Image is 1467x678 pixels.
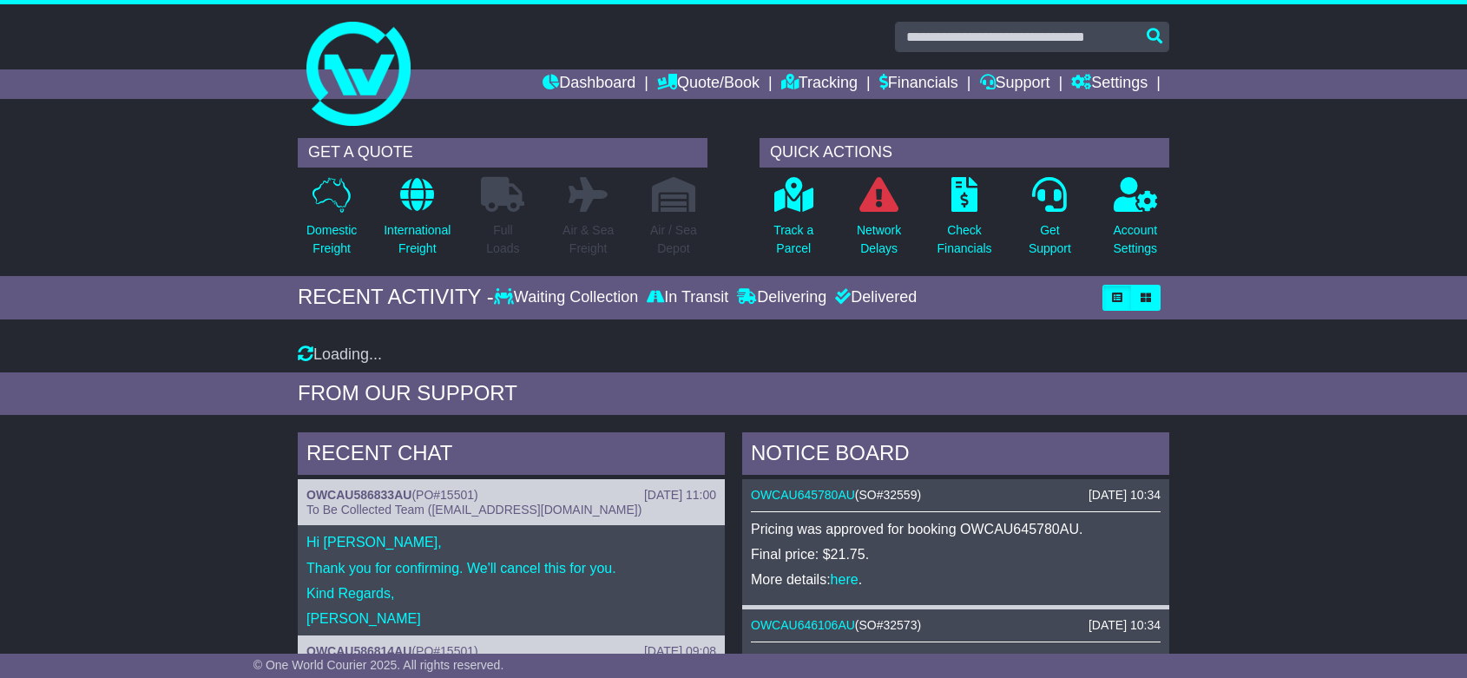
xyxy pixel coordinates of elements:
a: Tracking [781,69,858,99]
p: Final price: $21.75. [751,546,1161,563]
div: Delivering [733,288,831,307]
a: InternationalFreight [383,176,451,267]
span: SO#32573 [859,618,918,632]
p: Network Delays [857,221,901,258]
span: To Be Collected Team ([EMAIL_ADDRESS][DOMAIN_NAME]) [306,503,641,517]
div: NOTICE BOARD [742,432,1169,479]
p: Kind Regards, [306,585,716,602]
p: Check Financials [937,221,992,258]
a: Quote/Book [657,69,760,99]
p: Get Support [1029,221,1071,258]
div: QUICK ACTIONS [760,138,1169,168]
p: Track a Parcel [773,221,813,258]
p: Pricing was approved for booking OWCAU646106AU. [751,651,1161,668]
p: More details: . [751,571,1161,588]
p: Domestic Freight [306,221,357,258]
div: [DATE] 09:08 [644,644,716,659]
span: © One World Courier 2025. All rights reserved. [253,658,504,672]
div: ( ) [751,488,1161,503]
a: DomesticFreight [306,176,358,267]
div: [DATE] 10:34 [1089,618,1161,633]
p: Full Loads [481,221,524,258]
div: [DATE] 11:00 [644,488,716,503]
p: Air / Sea Depot [650,221,697,258]
div: Delivered [831,288,917,307]
a: OWCAU586833AU [306,488,411,502]
span: PO#15501 [416,488,474,502]
div: GET A QUOTE [298,138,707,168]
p: Hi [PERSON_NAME], [306,534,716,550]
a: Track aParcel [773,176,814,267]
a: NetworkDelays [856,176,902,267]
a: Support [980,69,1050,99]
p: [PERSON_NAME] [306,610,716,627]
a: OWCAU586814AU [306,644,411,658]
a: OWCAU645780AU [751,488,855,502]
div: RECENT CHAT [298,432,725,479]
p: Pricing was approved for booking OWCAU645780AU. [751,521,1161,537]
div: Waiting Collection [494,288,642,307]
a: Settings [1071,69,1148,99]
a: AccountSettings [1113,176,1159,267]
div: ( ) [751,618,1161,633]
a: GetSupport [1028,176,1072,267]
div: [DATE] 10:34 [1089,488,1161,503]
a: here [831,572,858,587]
p: Account Settings [1114,221,1158,258]
div: In Transit [642,288,733,307]
a: CheckFinancials [937,176,993,267]
p: International Freight [384,221,451,258]
a: OWCAU646106AU [751,618,855,632]
span: PO#15501 [416,644,474,658]
div: ( ) [306,488,716,503]
span: SO#32559 [859,488,918,502]
a: Dashboard [543,69,635,99]
a: Financials [879,69,958,99]
div: FROM OUR SUPPORT [298,381,1169,406]
p: Air & Sea Freight [562,221,614,258]
div: RECENT ACTIVITY - [298,285,494,310]
div: Loading... [298,346,1169,365]
div: ( ) [306,644,716,659]
p: Thank you for confirming. We'll cancel this for you. [306,560,716,576]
